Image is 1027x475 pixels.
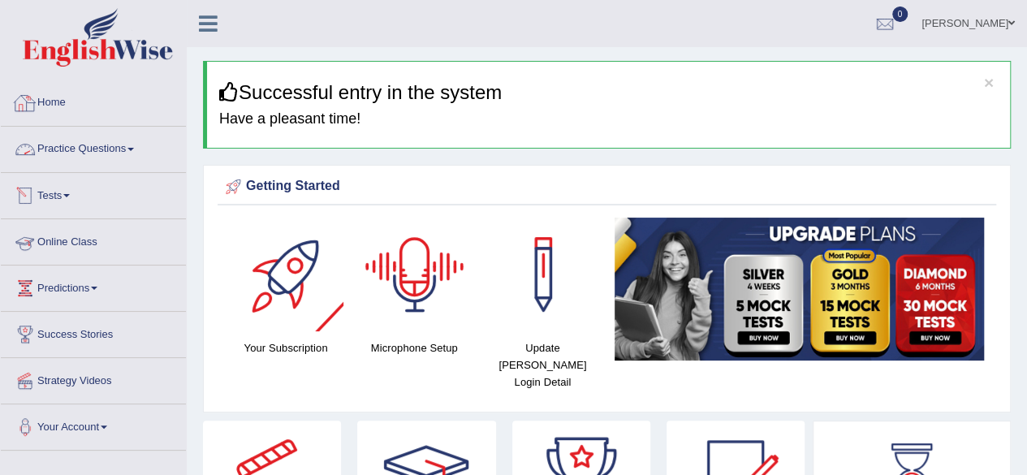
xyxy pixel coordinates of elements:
[486,339,598,391] h4: Update [PERSON_NAME] Login Detail
[984,74,994,91] button: ×
[230,339,342,356] h4: Your Subscription
[892,6,908,22] span: 0
[219,111,998,127] h4: Have a pleasant time!
[219,82,998,103] h3: Successful entry in the system
[1,404,186,445] a: Your Account
[1,312,186,352] a: Success Stories
[1,173,186,214] a: Tests
[1,80,186,121] a: Home
[1,358,186,399] a: Strategy Videos
[1,266,186,306] a: Predictions
[615,218,984,361] img: small5.jpg
[358,339,470,356] h4: Microphone Setup
[1,127,186,167] a: Practice Questions
[1,219,186,260] a: Online Class
[222,175,992,199] div: Getting Started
